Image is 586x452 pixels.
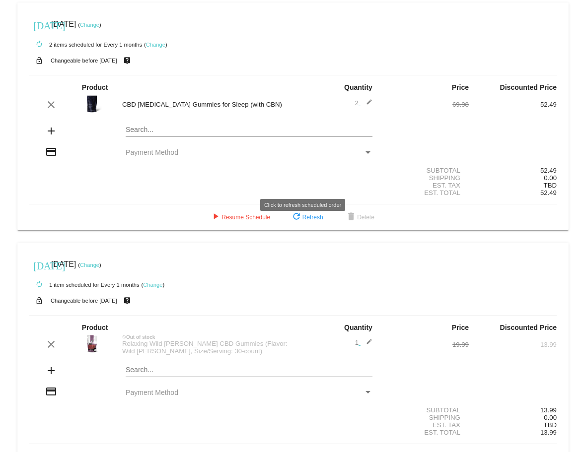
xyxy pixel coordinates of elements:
a: Change [146,42,165,48]
button: Resume Schedule [202,208,278,226]
div: Out of stock [117,334,293,340]
div: 52.49 [469,167,557,174]
mat-icon: [DATE] [33,259,45,271]
a: Change [80,22,99,28]
small: ( ) [78,262,101,268]
input: Search... [126,366,372,374]
div: CBD [MEDICAL_DATA] Gummies for Sleep (with CBN) [117,101,293,108]
mat-icon: not_interested [122,335,126,339]
div: Subtotal [381,406,469,414]
div: Est. Total [381,429,469,436]
mat-icon: credit_card [45,146,57,158]
mat-icon: clear [45,99,57,111]
strong: Product [82,323,108,331]
strong: Product [82,83,108,91]
div: 52.49 [469,101,557,108]
span: TBD [544,182,557,189]
mat-icon: add [45,125,57,137]
mat-icon: lock_open [33,54,45,67]
span: 0.00 [544,414,557,421]
div: Subtotal [381,167,469,174]
strong: Quantity [344,83,372,91]
div: 19.99 [381,341,469,348]
button: Refresh [283,208,331,226]
span: Resume Schedule [210,214,270,221]
button: Delete [337,208,382,226]
mat-icon: autorenew [33,279,45,291]
span: 1 [355,339,372,346]
mat-icon: [DATE] [33,19,45,31]
span: TBD [544,421,557,429]
mat-icon: autorenew [33,39,45,51]
mat-icon: delete [345,211,357,223]
a: Change [80,262,99,268]
small: Changeable before [DATE] [51,298,117,304]
strong: Discounted Price [500,323,557,331]
mat-icon: edit [361,99,372,111]
span: Payment Method [126,388,178,396]
small: ( ) [144,42,167,48]
mat-icon: live_help [121,294,133,307]
mat-icon: add [45,365,57,377]
div: Est. Total [381,189,469,196]
small: ( ) [78,22,101,28]
span: Delete [345,214,374,221]
small: 1 item scheduled for Every 1 months [29,282,140,288]
mat-select: Payment Method [126,148,372,156]
strong: Price [452,83,469,91]
span: 0.00 [544,174,557,182]
a: Change [143,282,162,288]
img: Wild-Berry-30ct-updated-front-1.png [82,334,102,354]
mat-icon: refresh [291,211,302,223]
div: Est. Tax [381,182,469,189]
strong: Price [452,323,469,331]
div: 13.99 [469,341,557,348]
div: Est. Tax [381,421,469,429]
span: Refresh [291,214,323,221]
div: 69.98 [381,101,469,108]
div: Shipping [381,414,469,421]
span: 2 [355,99,372,107]
small: Changeable before [DATE] [51,58,117,64]
div: Shipping [381,174,469,182]
div: 13.99 [469,406,557,414]
span: Payment Method [126,148,178,156]
img: Sweet-Dream-Launch-PDP_Sweet-Dream-Gummies-Render-Front.jpg [82,94,102,114]
mat-icon: clear [45,338,57,350]
small: 2 items scheduled for Every 1 months [29,42,142,48]
span: 13.99 [540,429,557,436]
mat-icon: play_arrow [210,211,221,223]
strong: Quantity [344,323,372,331]
mat-icon: credit_card [45,386,57,397]
span: 52.49 [540,189,557,196]
mat-icon: live_help [121,54,133,67]
small: ( ) [141,282,164,288]
mat-icon: edit [361,338,372,350]
div: Relaxing Wild [PERSON_NAME] CBD Gummies (Flavor: Wild [PERSON_NAME], Size/Serving: 30-count) [117,340,293,355]
input: Search... [126,126,372,134]
mat-icon: lock_open [33,294,45,307]
mat-select: Payment Method [126,388,372,396]
strong: Discounted Price [500,83,557,91]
